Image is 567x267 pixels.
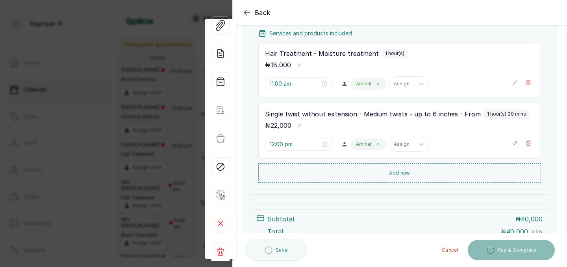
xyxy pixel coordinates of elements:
[267,214,294,224] p: Subtotal
[265,121,291,130] p: ₦
[506,228,528,236] span: 40,000
[435,240,465,260] button: Cancel
[501,227,528,236] p: ₦
[265,109,481,119] p: Single twist without extension - Medium twists - up to 6 inches - From
[255,8,271,17] span: Back
[245,239,307,261] button: Save
[271,61,291,69] span: 18,000
[468,240,555,260] button: Pay & Complete
[265,60,291,70] p: ₦
[385,50,404,57] p: 1 hour(s)
[242,8,271,17] button: Back
[515,214,543,224] p: ₦
[487,111,526,117] p: 1 hour(s) 30 mins
[270,79,320,88] input: Select time
[267,227,283,236] p: Total
[531,228,543,235] button: View
[270,140,320,149] input: Select time
[271,122,291,129] span: 22,000
[521,215,543,223] span: 40,000
[269,29,352,37] p: Services and products included
[356,141,372,147] p: Aminat
[258,163,541,183] button: Add new
[356,81,372,87] p: Aminat
[265,49,379,58] p: Hair Treatment - Moisture treatment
